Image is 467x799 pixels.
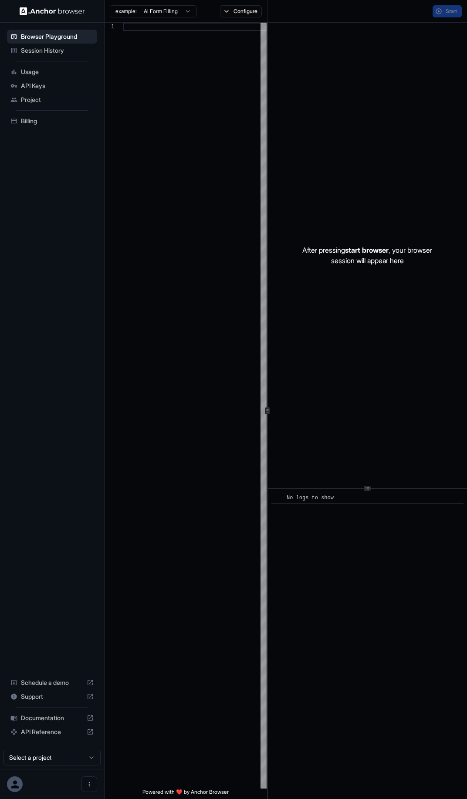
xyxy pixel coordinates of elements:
[21,728,83,736] span: API Reference
[105,23,115,31] div: 1
[21,678,83,687] span: Schedule a demo
[7,725,97,739] div: API Reference
[7,30,97,44] div: Browser Playground
[21,32,94,41] span: Browser Playground
[276,494,280,502] span: ​
[21,46,94,55] span: Session History
[220,5,262,17] button: Configure
[7,690,97,704] div: Support
[7,676,97,690] div: Schedule a demo
[302,245,432,266] p: After pressing , your browser session will appear here
[142,789,229,799] span: Powered with ❤️ by Anchor Browser
[81,776,97,792] button: Open menu
[21,714,83,722] span: Documentation
[7,114,97,128] div: Billing
[7,44,97,58] div: Session History
[20,7,85,15] img: Anchor Logo
[287,495,334,501] span: No logs to show
[7,79,97,93] div: API Keys
[345,246,389,254] span: start browser
[115,8,137,15] span: example:
[7,711,97,725] div: Documentation
[7,65,97,79] div: Usage
[21,81,94,90] span: API Keys
[21,692,83,701] span: Support
[21,68,94,76] span: Usage
[7,93,97,107] div: Project
[21,95,94,104] span: Project
[21,117,94,125] span: Billing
